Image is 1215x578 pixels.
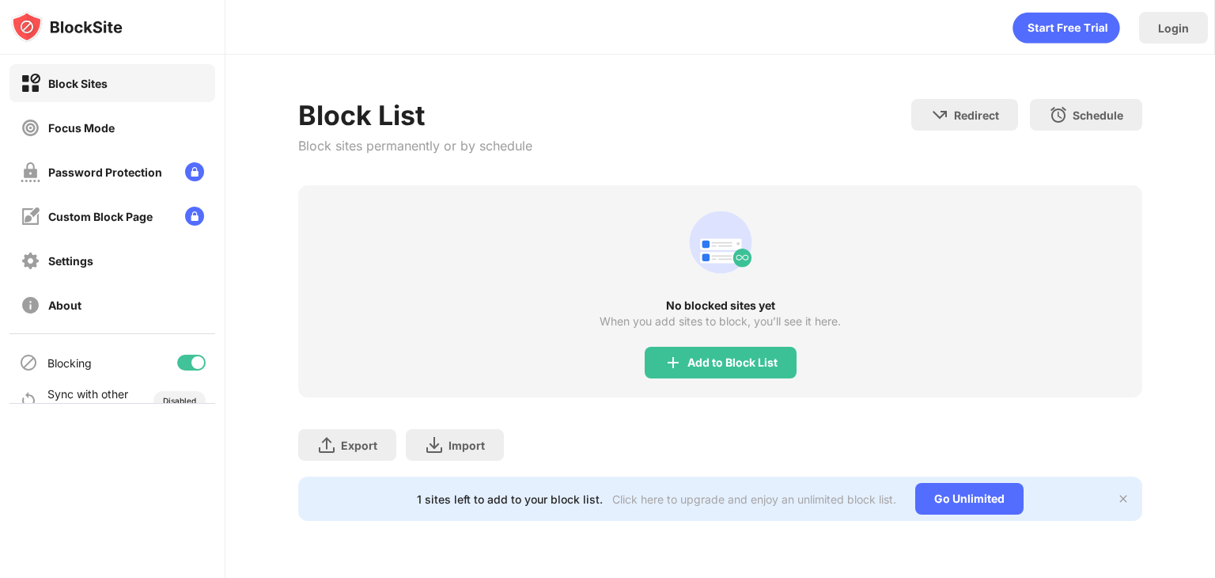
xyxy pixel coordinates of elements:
div: When you add sites to block, you’ll see it here. [600,315,841,328]
img: lock-menu.svg [185,162,204,181]
img: logo-blocksite.svg [11,11,123,43]
div: animation [1012,12,1120,44]
div: Custom Block Page [48,210,153,223]
img: about-off.svg [21,295,40,315]
div: Blocking [47,356,92,370]
div: Import [449,439,485,452]
div: Disabled [163,396,196,405]
div: Click here to upgrade and enjoy an unlimited block list. [612,492,896,506]
img: password-protection-off.svg [21,162,40,182]
img: block-on.svg [21,74,40,93]
div: Login [1158,21,1189,35]
div: Focus Mode [48,121,115,135]
img: blocking-icon.svg [19,353,38,372]
div: 1 sites left to add to your block list. [417,492,603,506]
img: lock-menu.svg [185,207,204,226]
div: About [48,299,81,312]
div: Block sites permanently or by schedule [298,138,532,154]
img: x-button.svg [1117,492,1130,505]
div: Sync with other devices [47,387,129,414]
div: Settings [48,254,93,268]
div: Block List [298,99,532,131]
div: Schedule [1073,108,1123,122]
div: Add to Block List [687,356,778,369]
img: customize-block-page-off.svg [21,207,40,226]
img: focus-off.svg [21,118,40,138]
div: No blocked sites yet [298,299,1142,312]
div: Go Unlimited [915,483,1024,515]
div: Redirect [954,108,999,122]
div: animation [683,204,759,280]
div: Password Protection [48,165,162,179]
img: sync-icon.svg [19,391,38,410]
div: Block Sites [48,77,108,90]
img: settings-off.svg [21,251,40,271]
div: Export [341,439,377,452]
